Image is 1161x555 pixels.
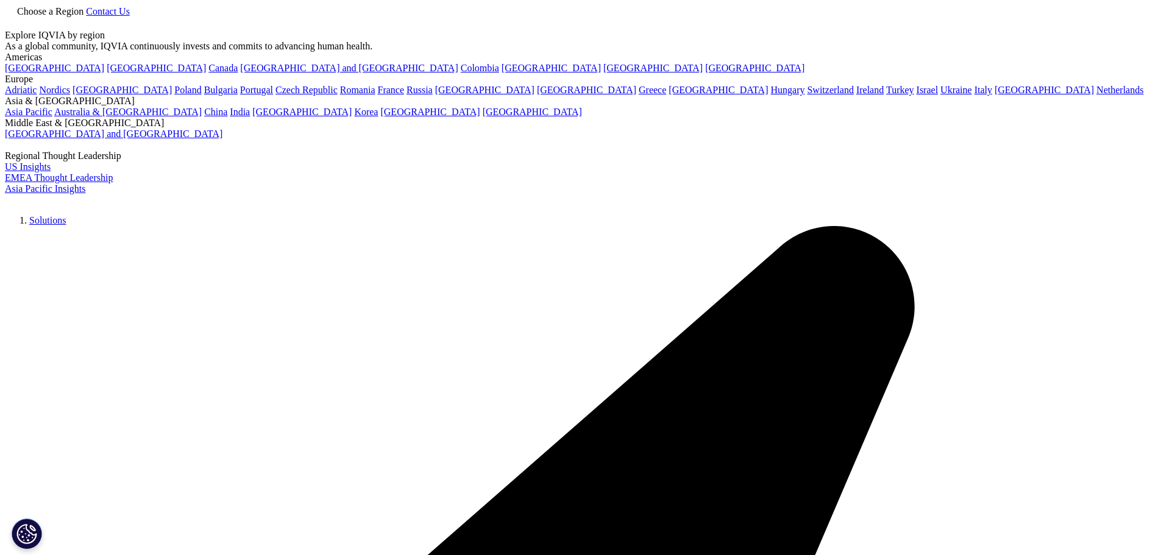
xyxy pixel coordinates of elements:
div: Asia & [GEOGRAPHIC_DATA] [5,96,1156,107]
a: US Insights [5,161,51,172]
span: Choose a Region [17,6,83,16]
a: Russia [407,85,433,95]
a: [GEOGRAPHIC_DATA] [252,107,352,117]
a: [GEOGRAPHIC_DATA] [995,85,1094,95]
a: Colombia [461,63,499,73]
a: Israel [917,85,939,95]
a: Ireland [856,85,884,95]
a: Romania [340,85,375,95]
a: Contact Us [86,6,130,16]
a: [GEOGRAPHIC_DATA] [107,63,206,73]
a: Solutions [29,215,66,225]
a: [GEOGRAPHIC_DATA] [705,63,804,73]
a: Asia Pacific Insights [5,183,85,194]
a: [GEOGRAPHIC_DATA] [669,85,768,95]
div: Europe [5,74,1156,85]
a: Canada [208,63,238,73]
a: Ukraine [940,85,972,95]
div: Explore IQVIA by region [5,30,1156,41]
a: [GEOGRAPHIC_DATA] [380,107,480,117]
a: EMEA Thought Leadership [5,172,113,183]
a: Italy [975,85,992,95]
a: Hungary [770,85,804,95]
div: As a global community, IQVIA continuously invests and commits to advancing human health. [5,41,1156,52]
a: Korea [354,107,378,117]
a: Switzerland [807,85,853,95]
div: Americas [5,52,1156,63]
a: [GEOGRAPHIC_DATA] [502,63,601,73]
a: [GEOGRAPHIC_DATA] [435,85,534,95]
a: Asia Pacific [5,107,52,117]
a: [GEOGRAPHIC_DATA] and [GEOGRAPHIC_DATA] [240,63,458,73]
a: Adriatic [5,85,37,95]
a: [GEOGRAPHIC_DATA] [537,85,636,95]
div: Regional Thought Leadership [5,150,1156,161]
a: Australia & [GEOGRAPHIC_DATA] [54,107,202,117]
a: [GEOGRAPHIC_DATA] [5,63,104,73]
a: China [204,107,227,117]
a: [GEOGRAPHIC_DATA] and [GEOGRAPHIC_DATA] [5,129,222,139]
a: Portugal [240,85,273,95]
a: Netherlands [1096,85,1143,95]
a: Poland [174,85,201,95]
a: Czech Republic [275,85,338,95]
div: Middle East & [GEOGRAPHIC_DATA] [5,118,1156,129]
a: [GEOGRAPHIC_DATA] [483,107,582,117]
a: Turkey [886,85,914,95]
a: Bulgaria [204,85,238,95]
button: Cookies Settings [12,518,42,549]
a: France [378,85,405,95]
a: Greece [639,85,666,95]
a: Nordics [39,85,70,95]
a: India [230,107,250,117]
a: [GEOGRAPHIC_DATA] [73,85,172,95]
a: [GEOGRAPHIC_DATA] [603,63,703,73]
